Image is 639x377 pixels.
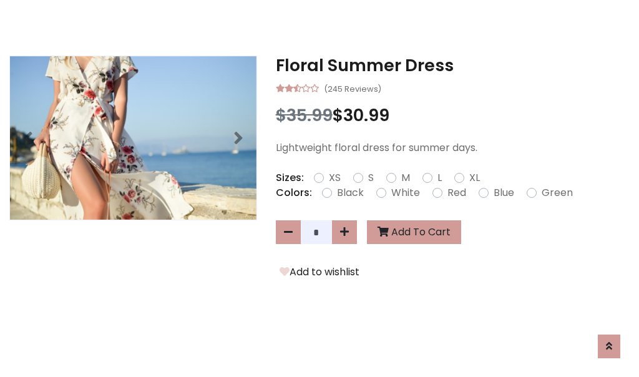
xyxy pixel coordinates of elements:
[343,104,389,127] span: 30.99
[337,185,364,200] label: Black
[276,170,304,185] p: Sizes:
[276,105,630,125] h3: $
[447,185,466,200] label: Red
[276,104,333,127] span: $35.99
[367,220,461,244] button: Add To Cart
[494,185,514,200] label: Blue
[276,56,630,76] h3: Floral Summer Dress
[391,185,420,200] label: White
[276,185,312,200] p: Colors:
[10,56,256,220] img: Image
[542,185,573,200] label: Green
[276,140,630,155] p: Lightweight floral dress for summer days.
[437,170,442,185] label: L
[469,170,480,185] label: XL
[368,170,374,185] label: S
[324,81,381,95] small: (245 Reviews)
[276,264,363,280] button: Add to wishlist
[329,170,341,185] label: XS
[401,170,410,185] label: M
